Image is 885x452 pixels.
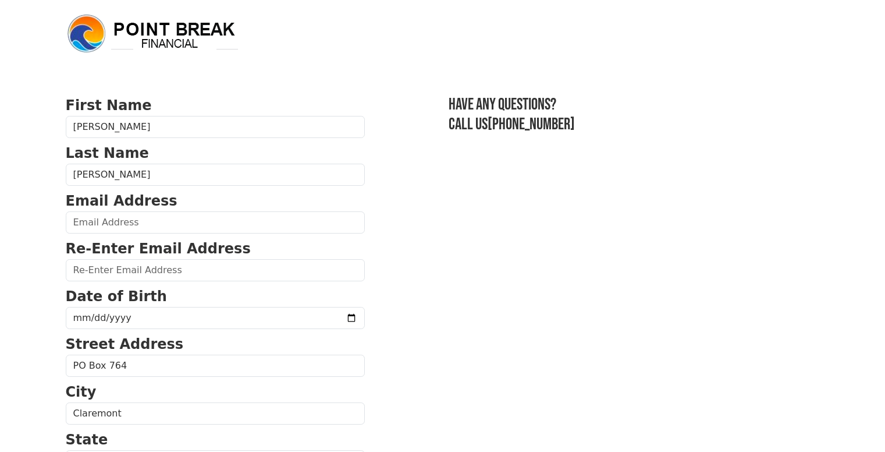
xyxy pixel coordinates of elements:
[449,95,820,115] h3: Have any questions?
[66,13,240,55] img: logo.png
[66,384,97,400] strong: City
[449,115,820,135] h3: Call us
[66,164,365,186] input: Last Name
[66,145,149,161] strong: Last Name
[66,97,152,114] strong: First Name
[66,241,251,257] strong: Re-Enter Email Address
[66,432,108,448] strong: State
[66,259,365,281] input: Re-Enter Email Address
[66,288,167,305] strong: Date of Birth
[66,402,365,425] input: City
[488,115,575,134] a: [PHONE_NUMBER]
[66,211,365,234] input: Email Address
[66,193,177,209] strong: Email Address
[66,355,365,377] input: Street Address
[66,116,365,138] input: First Name
[66,336,184,352] strong: Street Address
